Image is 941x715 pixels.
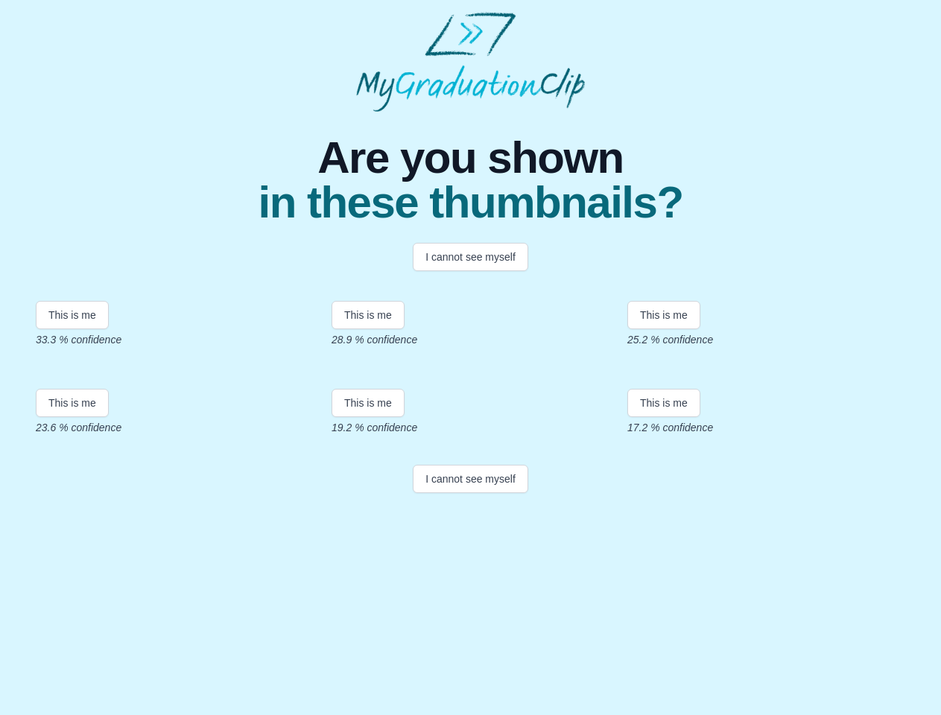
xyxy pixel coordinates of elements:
button: I cannot see myself [413,465,528,493]
button: I cannot see myself [413,243,528,271]
button: This is me [627,389,700,417]
button: This is me [36,301,109,329]
p: 17.2 % confidence [627,420,905,435]
span: Are you shown [258,136,682,180]
p: 33.3 % confidence [36,332,314,347]
button: This is me [332,389,405,417]
span: in these thumbnails? [258,180,682,225]
button: This is me [332,301,405,329]
p: 23.6 % confidence [36,420,314,435]
img: MyGraduationClip [356,12,586,112]
p: 25.2 % confidence [627,332,905,347]
button: This is me [627,301,700,329]
p: 28.9 % confidence [332,332,609,347]
button: This is me [36,389,109,417]
p: 19.2 % confidence [332,420,609,435]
